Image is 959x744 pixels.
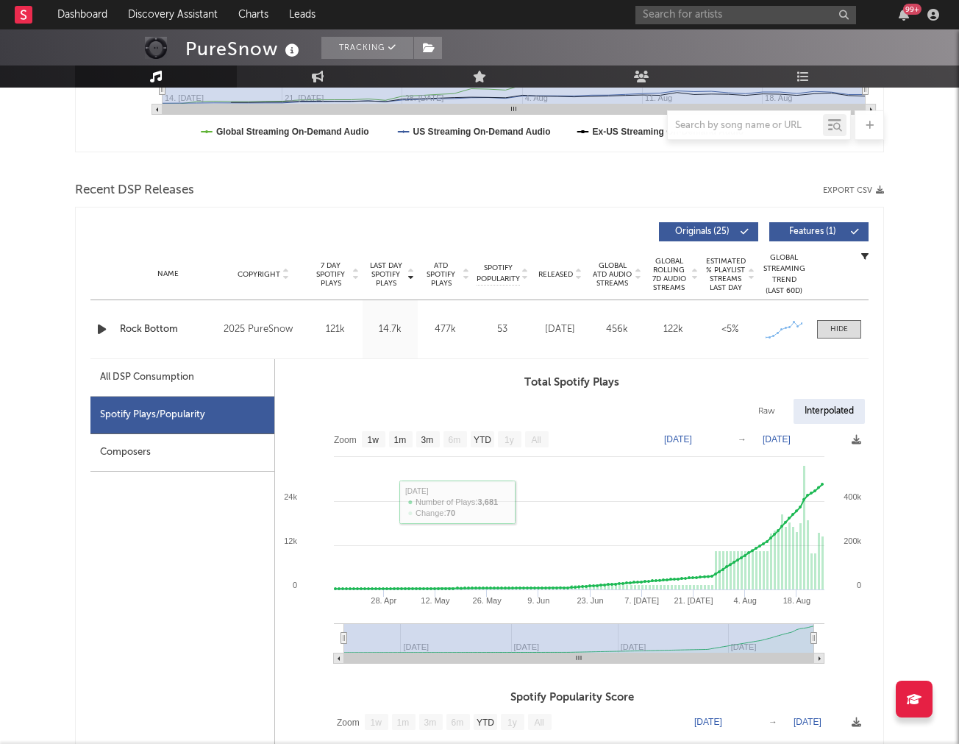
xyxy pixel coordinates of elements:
[669,227,736,236] span: Originals ( 25 )
[449,435,461,445] text: 6m
[284,536,297,545] text: 12k
[452,718,464,728] text: 6m
[538,270,573,279] span: Released
[311,261,350,288] span: 7 Day Spotify Plays
[668,120,823,132] input: Search by song name or URL
[75,182,194,199] span: Recent DSP Releases
[592,261,632,288] span: Global ATD Audio Streams
[592,322,641,337] div: 456k
[185,37,303,61] div: PureSnow
[794,717,821,727] text: [DATE]
[90,434,274,472] div: Composers
[535,322,585,337] div: [DATE]
[371,718,382,728] text: 1w
[769,222,869,241] button: Features(1)
[783,596,810,605] text: 18. Aug
[747,399,786,424] div: Raw
[762,252,806,297] div: Global Streaming Trend (Last 60D)
[769,717,777,727] text: →
[311,322,359,337] div: 121k
[424,718,437,728] text: 3m
[474,435,491,445] text: YTD
[366,261,405,288] span: Last Day Spotify Plays
[366,322,414,337] div: 14.7k
[823,186,884,195] button: Export CSV
[421,435,434,445] text: 3m
[738,434,746,444] text: →
[779,227,846,236] span: Features ( 1 )
[337,718,360,728] text: Zoom
[507,718,517,728] text: 1y
[321,37,413,59] button: Tracking
[624,596,659,605] text: 7. [DATE]
[649,257,689,292] span: Global Rolling 7D Audio Streams
[100,369,194,386] div: All DSP Consumption
[368,435,379,445] text: 1w
[857,581,861,589] text: 0
[844,536,861,545] text: 200k
[659,222,758,241] button: Originals(25)
[275,689,869,706] h3: Spotify Popularity Score
[527,596,549,605] text: 9. Jun
[734,596,757,605] text: 4. Aug
[531,435,541,445] text: All
[293,581,297,589] text: 0
[705,322,755,337] div: <5%
[284,492,297,501] text: 24k
[477,718,494,728] text: YTD
[635,6,856,24] input: Search for artists
[394,435,407,445] text: 1m
[224,321,304,339] div: 2025 PureSnow
[371,596,396,605] text: 28. Apr
[903,4,921,15] div: 99 +
[664,434,692,444] text: [DATE]
[421,261,460,288] span: ATD Spotify Plays
[477,263,520,285] span: Spotify Popularity
[577,596,603,605] text: 23. Jun
[421,322,469,337] div: 477k
[334,435,357,445] text: Zoom
[694,717,722,727] text: [DATE]
[397,718,410,728] text: 1m
[477,322,528,337] div: 53
[275,374,869,392] h3: Total Spotify Plays
[120,269,216,280] div: Name
[238,270,280,279] span: Copyright
[120,322,216,337] a: Rock Bottom
[899,9,909,21] button: 99+
[505,435,514,445] text: 1y
[90,359,274,397] div: All DSP Consumption
[90,397,274,434] div: Spotify Plays/Popularity
[763,434,791,444] text: [DATE]
[794,399,865,424] div: Interpolated
[649,322,698,337] div: 122k
[473,596,502,605] text: 26. May
[844,492,861,501] text: 400k
[534,718,543,728] text: All
[674,596,713,605] text: 21. [DATE]
[705,257,746,292] span: Estimated % Playlist Streams Last Day
[421,596,450,605] text: 12. May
